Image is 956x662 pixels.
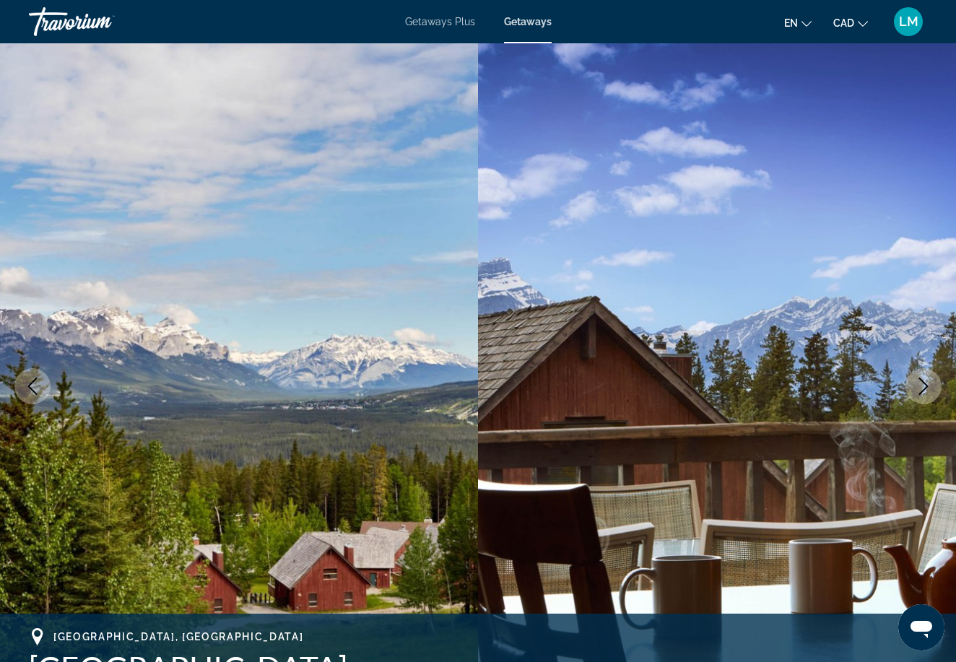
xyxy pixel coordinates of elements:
a: Getaways [504,16,552,27]
a: Travorium [29,3,173,40]
iframe: Кнопка запуска окна обмена сообщениями [898,604,944,650]
button: Change language [784,12,812,33]
button: Previous image [14,368,51,404]
span: CAD [833,17,854,29]
span: [GEOGRAPHIC_DATA], [GEOGRAPHIC_DATA] [53,631,303,643]
button: Change currency [833,12,868,33]
a: Getaways Plus [405,16,475,27]
span: LM [899,14,918,29]
button: Next image [905,368,942,404]
span: en [784,17,798,29]
button: User Menu [890,6,927,37]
